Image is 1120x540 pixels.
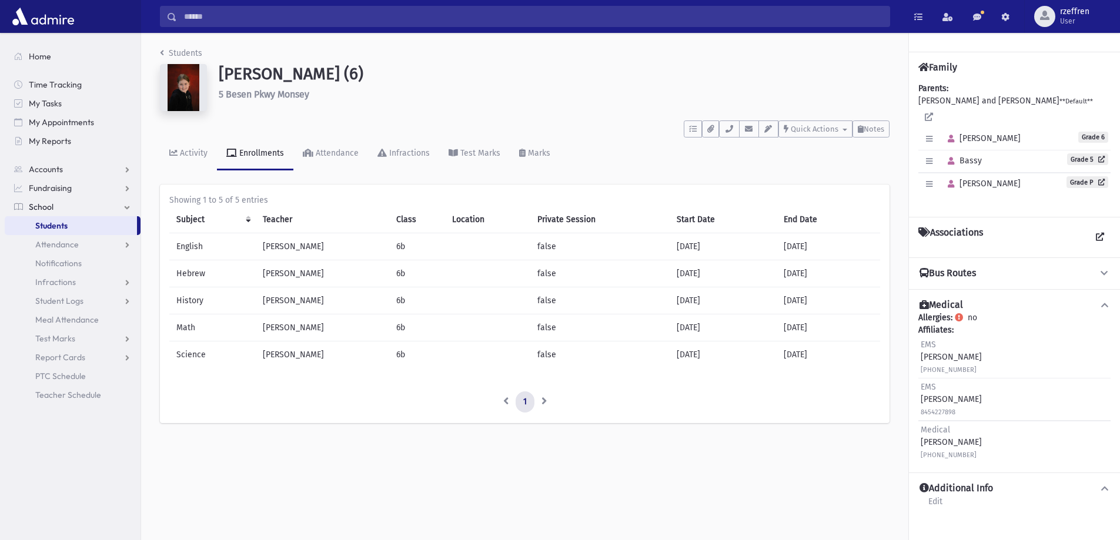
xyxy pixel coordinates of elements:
[5,310,141,329] a: Meal Attendance
[5,132,141,150] a: My Reports
[160,64,207,111] img: 2QAAAAAAAAAAAAAAAAAAAAAAAAAAAAAAAAAAAAAAAAAAAAAAAAAAAAAAAAAAAAAAAAAAAAAAAAAAAAAAAAAAAAAAAAAAAAAAA...
[918,482,1111,495] button: Additional Info
[160,137,217,170] a: Activity
[921,408,955,416] small: 8454227898
[670,314,777,341] td: [DATE]
[530,260,670,287] td: false
[921,340,936,350] span: EMS
[670,206,777,233] th: Start Date
[35,296,83,306] span: Student Logs
[5,94,141,113] a: My Tasks
[29,164,63,175] span: Accounts
[942,156,982,166] span: Bassy
[918,311,1111,463] div: no
[169,287,256,314] td: History
[389,260,445,287] td: 6b
[530,314,670,341] td: false
[921,366,977,374] small: [PHONE_NUMBER]
[526,148,550,158] div: Marks
[219,64,890,84] h1: [PERSON_NAME] (6)
[35,371,86,381] span: PTC Schedule
[293,137,368,170] a: Attendance
[389,206,445,233] th: Class
[169,260,256,287] td: Hebrew
[852,120,890,137] button: Notes
[921,425,950,435] span: Medical
[777,341,880,368] td: [DATE]
[217,137,293,170] a: Enrollments
[920,299,963,311] h4: Medical
[237,148,284,158] div: Enrollments
[777,260,880,287] td: [DATE]
[670,341,777,368] td: [DATE]
[256,206,389,233] th: Teacher
[256,314,389,341] td: [PERSON_NAME]
[256,341,389,368] td: [PERSON_NAME]
[29,98,62,109] span: My Tasks
[918,227,983,248] h4: Associations
[439,137,510,170] a: Test Marks
[5,47,141,66] a: Home
[5,216,137,235] a: Students
[510,137,560,170] a: Marks
[918,299,1111,311] button: Medical
[918,325,954,335] b: Affiliates:
[5,75,141,94] a: Time Tracking
[942,179,1021,189] span: [PERSON_NAME]
[178,148,208,158] div: Activity
[1060,7,1089,16] span: rzeffren
[5,348,141,367] a: Report Cards
[918,83,948,93] b: Parents:
[670,260,777,287] td: [DATE]
[777,206,880,233] th: End Date
[1089,227,1111,248] a: View all Associations
[777,314,880,341] td: [DATE]
[1067,153,1108,165] a: Grade 5
[791,125,838,133] span: Quick Actions
[389,287,445,314] td: 6b
[35,352,85,363] span: Report Cards
[670,287,777,314] td: [DATE]
[778,120,852,137] button: Quick Actions
[256,260,389,287] td: [PERSON_NAME]
[530,341,670,368] td: false
[1060,16,1089,26] span: User
[169,233,256,260] td: English
[5,254,141,273] a: Notifications
[368,137,439,170] a: Infractions
[35,314,99,325] span: Meal Attendance
[35,220,68,231] span: Students
[5,273,141,291] a: Infractions
[5,385,141,404] a: Teacher Schedule
[389,314,445,341] td: 6b
[5,113,141,132] a: My Appointments
[29,136,71,146] span: My Reports
[35,258,82,269] span: Notifications
[1066,176,1108,188] a: Grade P
[942,133,1021,143] span: [PERSON_NAME]
[445,206,530,233] th: Location
[777,287,880,314] td: [DATE]
[921,424,982,461] div: [PERSON_NAME]
[516,391,534,412] a: 1
[921,381,982,418] div: [PERSON_NAME]
[921,338,982,375] div: [PERSON_NAME]
[918,313,952,323] b: Allergies:
[29,183,72,193] span: Fundraising
[35,333,75,344] span: Test Marks
[256,233,389,260] td: [PERSON_NAME]
[219,89,890,100] h6: 5 Besen Pkwy Monsey
[169,206,256,233] th: Subject
[777,233,880,260] td: [DATE]
[169,341,256,368] td: Science
[160,47,202,64] nav: breadcrumb
[5,197,141,216] a: School
[920,267,976,280] h4: Bus Routes
[530,287,670,314] td: false
[9,5,77,28] img: AdmirePro
[177,6,890,27] input: Search
[29,79,82,90] span: Time Tracking
[387,148,430,158] div: Infractions
[169,314,256,341] td: Math
[918,82,1111,207] div: [PERSON_NAME] and [PERSON_NAME]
